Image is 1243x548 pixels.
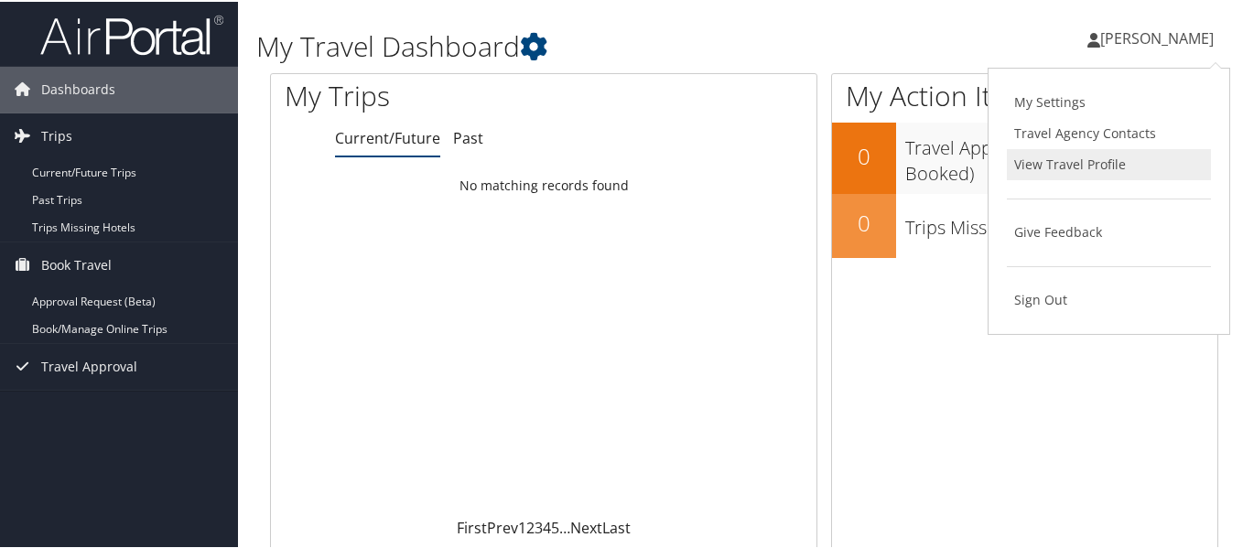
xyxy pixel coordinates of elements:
[41,65,115,111] span: Dashboards
[41,342,137,388] span: Travel Approval
[457,516,487,536] a: First
[832,206,896,237] h2: 0
[487,516,518,536] a: Prev
[40,12,223,55] img: airportal-logo.png
[570,516,602,536] a: Next
[832,75,1217,113] h1: My Action Items
[1007,215,1211,246] a: Give Feedback
[271,167,816,200] td: No matching records found
[453,126,483,146] a: Past
[335,126,440,146] a: Current/Future
[559,516,570,536] span: …
[1007,147,1211,178] a: View Travel Profile
[832,121,1217,191] a: 0Travel Approvals Pending (Advisor Booked)
[41,112,72,157] span: Trips
[551,516,559,536] a: 5
[41,241,112,286] span: Book Travel
[535,516,543,536] a: 3
[543,516,551,536] a: 4
[602,516,631,536] a: Last
[285,75,576,113] h1: My Trips
[905,124,1217,185] h3: Travel Approvals Pending (Advisor Booked)
[518,516,526,536] a: 1
[1087,9,1232,64] a: [PERSON_NAME]
[256,26,907,64] h1: My Travel Dashboard
[832,139,896,170] h2: 0
[905,204,1217,239] h3: Trips Missing Hotels
[1007,283,1211,314] a: Sign Out
[1007,85,1211,116] a: My Settings
[526,516,535,536] a: 2
[1007,116,1211,147] a: Travel Agency Contacts
[832,192,1217,256] a: 0Trips Missing Hotels
[1100,27,1214,47] span: [PERSON_NAME]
